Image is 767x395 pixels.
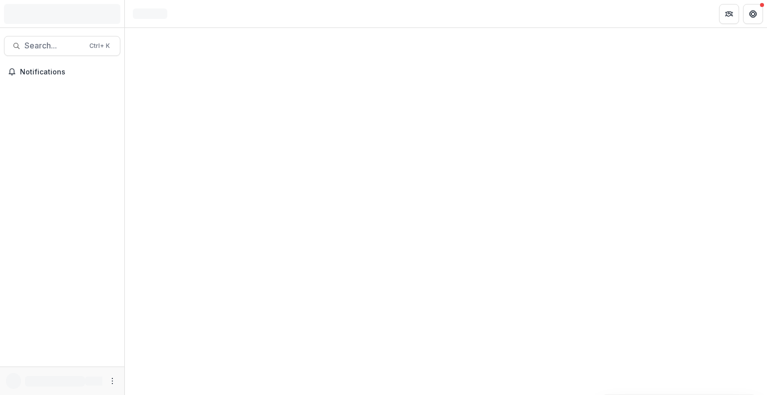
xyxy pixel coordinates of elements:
[106,375,118,387] button: More
[20,68,116,76] span: Notifications
[24,41,83,50] span: Search...
[743,4,763,24] button: Get Help
[4,36,120,56] button: Search...
[87,40,112,51] div: Ctrl + K
[4,64,120,80] button: Notifications
[129,6,171,21] nav: breadcrumb
[719,4,739,24] button: Partners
